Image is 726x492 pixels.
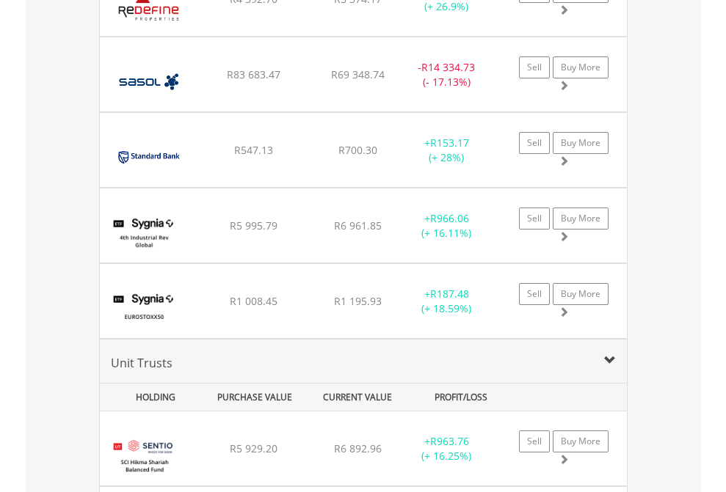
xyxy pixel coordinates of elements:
div: + (+ 16.11%) [401,211,493,241]
div: + (+ 18.59%) [401,287,493,316]
span: R5 929.20 [230,441,277,455]
span: R83 683.47 [227,67,280,81]
img: EQU.ZA.SYGEU.png [107,282,181,334]
span: R1 008.45 [230,294,277,308]
span: R5 995.79 [230,219,277,232]
span: R1 195.93 [334,294,382,308]
a: Sell [519,283,550,305]
div: PURCHASE VALUE [205,383,305,411]
a: Buy More [553,430,609,452]
a: Buy More [553,132,609,154]
span: R966.06 [430,211,469,225]
a: Buy More [553,56,609,78]
div: PROFIT/LOSS [411,383,511,411]
span: R6 892.96 [334,441,382,455]
a: Buy More [553,208,609,230]
a: Sell [519,208,550,230]
div: + (+ 28%) [401,136,493,165]
div: HOLDING [101,383,201,411]
span: R187.48 [430,287,469,301]
div: - (- 17.13%) [401,60,493,89]
span: R69 348.74 [331,67,385,81]
span: R14 334.73 [421,60,475,74]
span: Unit Trusts [111,355,173,371]
img: EQU.ZA.SYG4IR.png [107,207,181,259]
a: Sell [519,56,550,78]
span: R547.13 [234,143,273,157]
img: EQU.ZA.SOL.png [107,56,190,108]
div: + (+ 16.25%) [401,434,493,463]
img: EQU.ZA.SBK.png [107,131,190,183]
a: Sell [519,132,550,154]
span: R6 961.85 [334,219,382,232]
img: UT.ZA.SSHBF.png [107,430,181,482]
span: R153.17 [430,136,469,150]
div: CURRENT VALUE [308,383,407,411]
span: R700.30 [338,143,377,157]
span: R963.76 [430,434,469,448]
a: Sell [519,430,550,452]
a: Buy More [553,283,609,305]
